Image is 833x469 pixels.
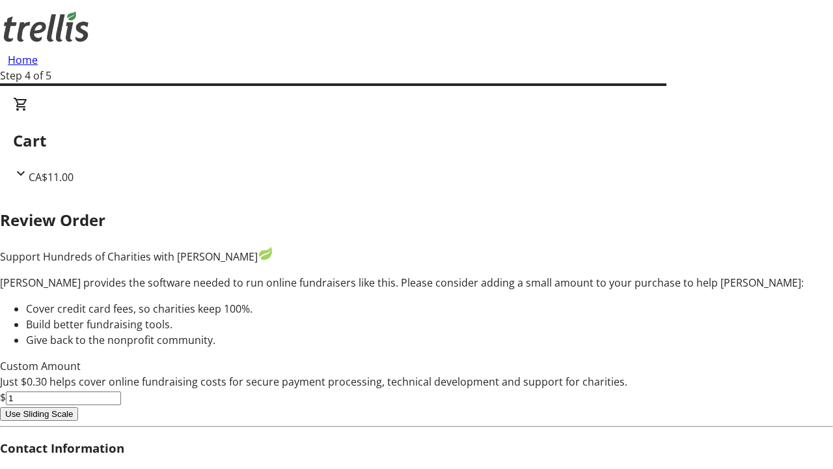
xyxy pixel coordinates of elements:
li: Give back to the nonprofit community. [26,332,833,348]
h2: Cart [13,129,820,152]
li: Build better fundraising tools. [26,317,833,332]
li: Cover credit card fees, so charities keep 100%. [26,301,833,317]
div: CartCA$11.00 [13,96,820,185]
span: CA$11.00 [29,170,74,184]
